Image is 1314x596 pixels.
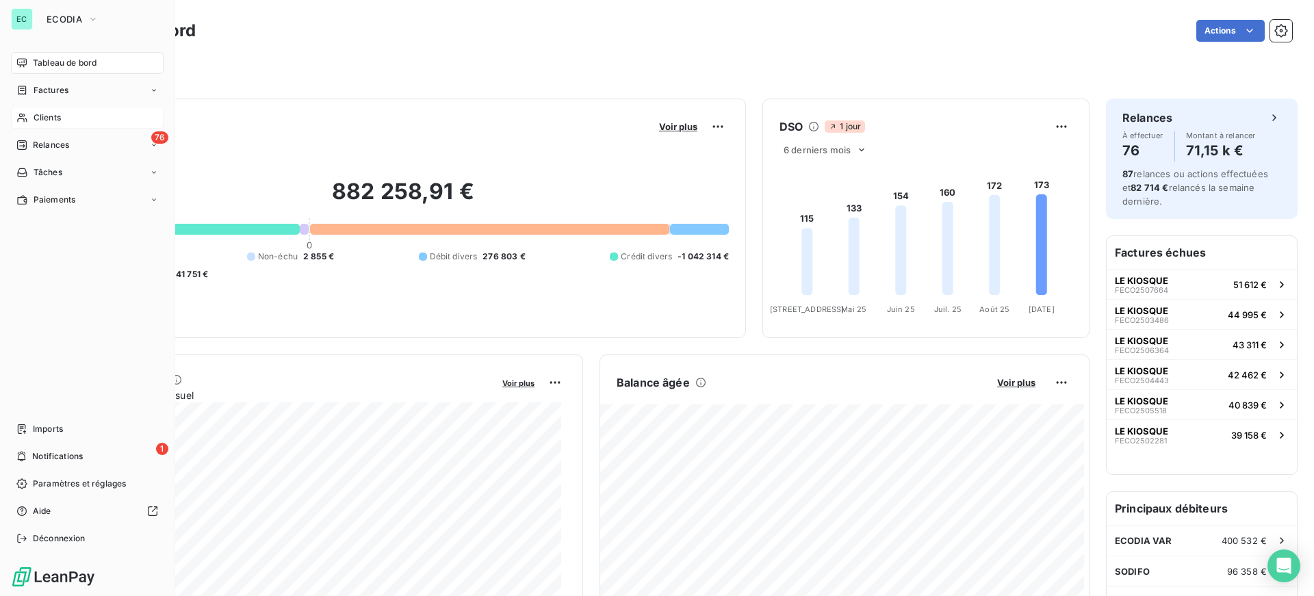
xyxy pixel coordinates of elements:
[34,166,62,179] span: Tâches
[1107,299,1297,329] button: LE KIOSQUEFECO250348644 995 €
[1107,359,1297,389] button: LE KIOSQUEFECO250444342 462 €
[1122,131,1163,140] span: À effectuer
[1107,492,1297,525] h6: Principaux débiteurs
[307,239,312,250] span: 0
[1122,140,1163,161] h4: 76
[1107,236,1297,269] h6: Factures échues
[1029,305,1055,314] tspan: [DATE]
[482,250,525,263] span: 276 803 €
[1186,131,1256,140] span: Montant à relancer
[784,144,851,155] span: 6 derniers mois
[430,250,478,263] span: Débit divers
[1186,140,1256,161] h4: 71,15 k €
[33,532,86,545] span: Déconnexion
[33,505,51,517] span: Aide
[1231,430,1267,441] span: 39 158 €
[997,377,1035,388] span: Voir plus
[1107,329,1297,359] button: LE KIOSQUEFECO250636443 311 €
[1122,109,1172,126] h6: Relances
[1131,182,1168,193] span: 82 714 €
[841,305,866,314] tspan: Mai 25
[1227,566,1267,577] span: 96 358 €
[11,500,164,522] a: Aide
[1107,389,1297,419] button: LE KIOSQUEFECO250551840 839 €
[172,268,208,281] span: -41 751 €
[33,478,126,490] span: Paramètres et réglages
[1233,339,1267,350] span: 43 311 €
[11,566,96,588] img: Logo LeanPay
[33,139,69,151] span: Relances
[1115,346,1169,354] span: FECO2506364
[1115,396,1168,406] span: LE KIOSQUE
[77,388,493,402] span: Chiffre d'affaires mensuel
[1115,566,1150,577] span: SODIFO
[1115,437,1167,445] span: FECO2502281
[678,250,729,263] span: -1 042 314 €
[11,8,33,30] div: EC
[659,121,697,132] span: Voir plus
[993,376,1040,389] button: Voir plus
[34,84,68,96] span: Factures
[1233,279,1267,290] span: 51 612 €
[825,120,865,133] span: 1 jour
[156,443,168,455] span: 1
[1115,535,1172,546] span: ECODIA VAR
[1122,168,1133,179] span: 87
[1115,365,1168,376] span: LE KIOSQUE
[1115,316,1169,324] span: FECO2503486
[47,14,82,25] span: ECODIA
[617,374,690,391] h6: Balance âgée
[655,120,701,133] button: Voir plus
[32,450,83,463] span: Notifications
[1115,376,1169,385] span: FECO2504443
[1115,426,1168,437] span: LE KIOSQUE
[1122,168,1268,207] span: relances ou actions effectuées et relancés la semaine dernière.
[33,57,96,69] span: Tableau de bord
[1107,419,1297,450] button: LE KIOSQUEFECO250228139 158 €
[1115,335,1168,346] span: LE KIOSQUE
[1228,370,1267,380] span: 42 462 €
[303,250,334,263] span: 2 855 €
[1228,309,1267,320] span: 44 995 €
[770,305,844,314] tspan: [STREET_ADDRESS]
[1115,286,1168,294] span: FECO2507664
[498,376,539,389] button: Voir plus
[502,378,534,388] span: Voir plus
[887,305,915,314] tspan: Juin 25
[33,423,63,435] span: Imports
[258,250,298,263] span: Non-échu
[1115,275,1168,286] span: LE KIOSQUE
[934,305,962,314] tspan: Juil. 25
[1115,406,1167,415] span: FECO2505518
[1196,20,1265,42] button: Actions
[1267,549,1300,582] div: Open Intercom Messenger
[1228,400,1267,411] span: 40 839 €
[151,131,168,144] span: 76
[34,112,61,124] span: Clients
[780,118,803,135] h6: DSO
[77,178,729,219] h2: 882 258,91 €
[34,194,75,206] span: Paiements
[979,305,1009,314] tspan: Août 25
[1115,305,1168,316] span: LE KIOSQUE
[1222,535,1267,546] span: 400 532 €
[621,250,672,263] span: Crédit divers
[1107,269,1297,299] button: LE KIOSQUEFECO250766451 612 €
